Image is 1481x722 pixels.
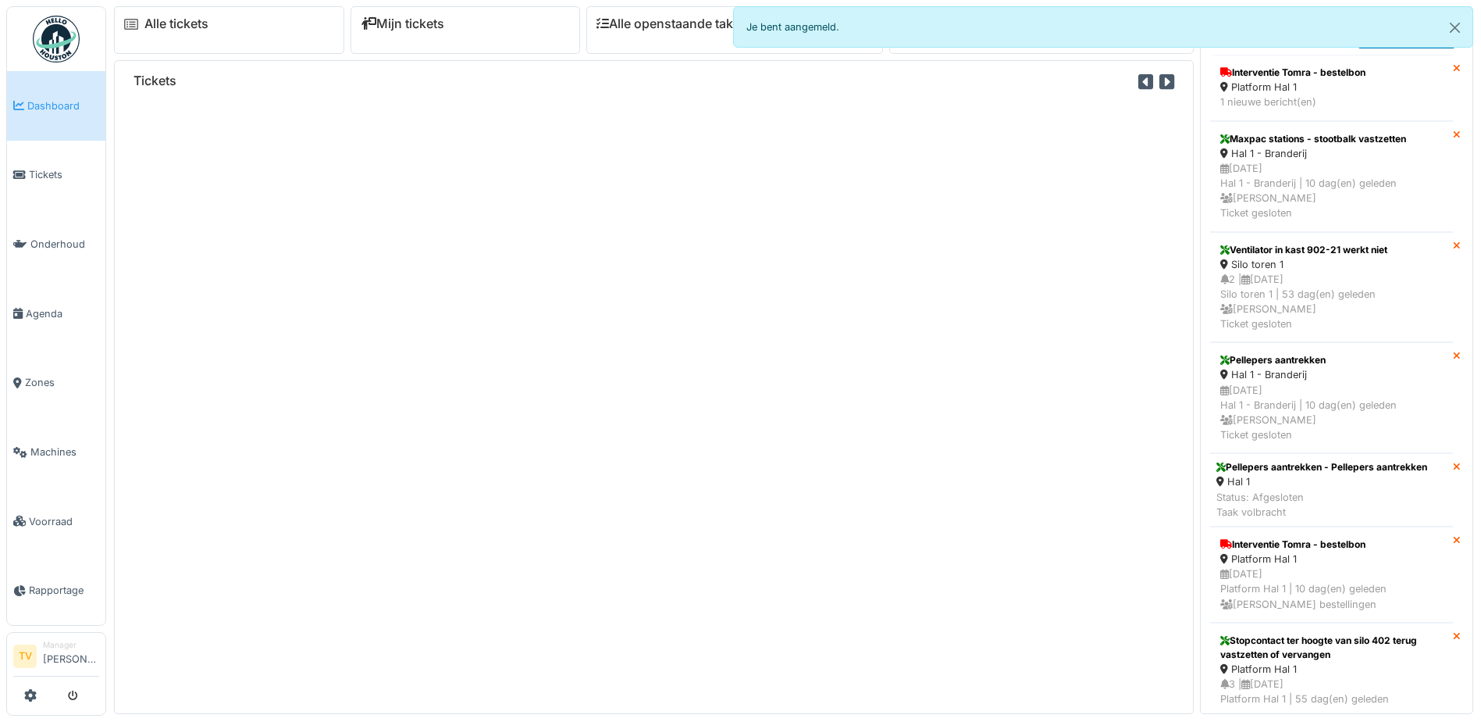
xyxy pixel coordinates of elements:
li: [PERSON_NAME] [43,639,99,673]
span: Voorraad [29,514,99,529]
div: [DATE] Hal 1 - Branderij | 10 dag(en) geleden [PERSON_NAME] Ticket gesloten [1220,161,1443,221]
a: Machines [7,417,105,487]
a: TV Manager[PERSON_NAME] [13,639,99,677]
a: Maxpac stations - stootbalk vastzetten Hal 1 - Branderij [DATE]Hal 1 - Branderij | 10 dag(en) gel... [1210,121,1453,232]
a: Onderhoud [7,209,105,279]
a: Pellepers aantrekken Hal 1 - Branderij [DATE]Hal 1 - Branderij | 10 dag(en) geleden [PERSON_NAME]... [1210,342,1453,453]
div: 2 | [DATE] Silo toren 1 | 53 dag(en) geleden [PERSON_NAME] Ticket gesloten [1220,272,1443,332]
a: Agenda [7,279,105,348]
div: Je bent aangemeld. [733,6,1474,48]
a: Interventie Tomra - bestelbon Platform Hal 1 [DATE]Platform Hal 1 | 10 dag(en) geleden [PERSON_NA... [1210,527,1453,623]
a: Dashboard [7,71,105,141]
div: Platform Hal 1 [1220,662,1443,677]
div: Maxpac stations - stootbalk vastzetten [1220,132,1443,146]
a: Pellepers aantrekken - Pellepers aantrekken Hal 1 Status: AfgeslotenTaak volbracht [1210,453,1453,527]
span: Tickets [29,167,99,182]
span: Zones [25,375,99,390]
div: Manager [43,639,99,651]
div: Pellepers aantrekken - Pellepers aantrekken [1216,460,1427,474]
a: Alle tickets [144,16,208,31]
li: TV [13,645,37,668]
span: Onderhoud [30,237,99,252]
span: Rapportage [29,583,99,598]
span: Machines [30,445,99,459]
div: Hal 1 - Branderij [1220,146,1443,161]
span: Dashboard [27,98,99,113]
div: Stopcontact ter hoogte van silo 402 terug vastzetten of vervangen [1220,634,1443,662]
div: [DATE] Platform Hal 1 | 10 dag(en) geleden [PERSON_NAME] bestellingen [1220,567,1443,612]
a: Interventie Tomra - bestelbon Platform Hal 1 1 nieuwe bericht(en) [1210,55,1453,120]
div: [DATE] Hal 1 - Branderij | 10 dag(en) geleden [PERSON_NAME] Ticket gesloten [1220,383,1443,443]
button: Close [1437,7,1472,48]
div: Platform Hal 1 [1220,80,1443,95]
a: Zones [7,348,105,418]
a: Ventilator in kast 902-21 werkt niet Silo toren 1 2 |[DATE]Silo toren 1 | 53 dag(en) geleden [PER... [1210,232,1453,343]
img: Badge_color-CXgf-gQk.svg [33,16,80,63]
div: 1 nieuwe bericht(en) [1220,95,1443,109]
a: Voorraad [7,487,105,556]
div: Interventie Tomra - bestelbon [1220,66,1443,80]
a: Mijn tickets [361,16,444,31]
div: Ventilator in kast 902-21 werkt niet [1220,243,1443,257]
div: Pellepers aantrekken [1220,353,1443,367]
a: Rapportage [7,556,105,626]
div: Interventie Tomra - bestelbon [1220,538,1443,552]
div: Hal 1 [1216,474,1427,489]
div: Silo toren 1 [1220,257,1443,272]
div: Hal 1 - Branderij [1220,367,1443,382]
a: Tickets [7,141,105,210]
span: Agenda [26,306,99,321]
h6: Tickets [134,73,176,88]
a: Alle openstaande taken [596,16,748,31]
div: Status: Afgesloten Taak volbracht [1216,490,1427,520]
div: Platform Hal 1 [1220,552,1443,567]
